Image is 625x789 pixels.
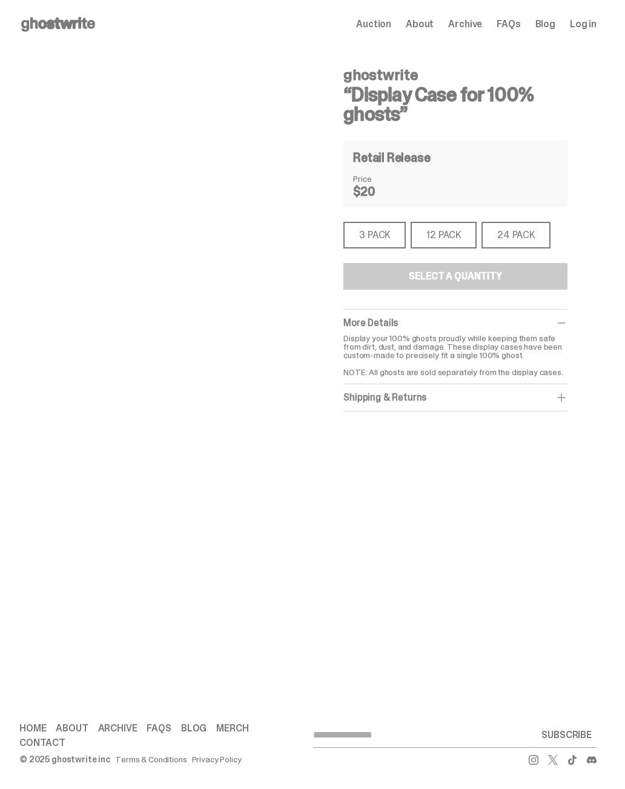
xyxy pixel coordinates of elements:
[98,724,137,733] a: Archive
[181,724,207,733] a: Blog
[353,151,430,164] h4: Retail Release
[192,755,242,764] a: Privacy Policy
[19,738,65,748] a: Contact
[406,19,434,29] a: About
[343,263,567,290] button: Select a Quantity
[343,85,567,124] h3: “Display Case for 100% ghosts”
[570,19,597,29] a: Log in
[343,391,567,404] div: Shipping & Returns
[115,755,187,764] a: Terms & Conditions
[537,723,597,747] button: SUBSCRIBE
[356,19,391,29] a: Auction
[353,175,414,183] dt: Price
[147,724,171,733] a: FAQs
[343,68,567,82] h4: ghostwrite
[216,724,248,733] a: Merch
[409,271,501,281] div: Select a Quantity
[343,334,567,376] p: Display your 100% ghosts proudly while keeping them safe from dirt, dust, and damage. These displ...
[56,724,88,733] a: About
[448,19,482,29] a: Archive
[497,19,520,29] a: FAQs
[353,185,414,198] dd: $20
[343,316,398,329] span: More Details
[411,222,477,248] div: 12 PACK
[19,755,110,764] div: © 2025 ghostwrite inc
[535,19,555,29] a: Blog
[19,724,46,733] a: Home
[343,222,406,248] div: 3 PACK
[481,222,551,248] div: 24 PACK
